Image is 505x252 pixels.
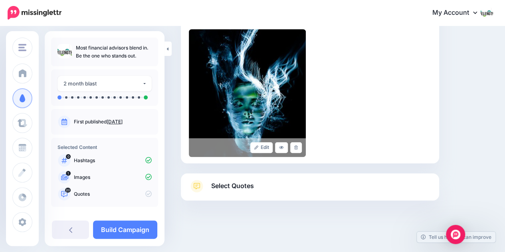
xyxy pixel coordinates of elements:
[57,76,152,91] button: 2 month blast
[74,157,152,164] p: Hashtags
[18,44,26,51] img: menu.png
[189,29,306,157] img: 2IVFH6I1BY6CO0VKW7J0QWVOOFZ7C6YP_large.jpg
[57,44,72,58] img: cffdd3d05a0afde85f78ef9710610a09_thumb.jpg
[57,144,152,150] h4: Selected Content
[189,180,431,200] a: Select Quotes
[63,79,142,88] div: 2 month blast
[250,142,273,153] a: Edit
[66,154,71,159] span: 0
[74,118,152,125] p: First published
[417,232,495,242] a: Tell us how we can improve
[8,6,61,20] img: Missinglettr
[74,174,152,181] p: Images
[65,188,71,192] span: 20
[107,119,123,125] a: [DATE]
[446,225,465,244] div: Open Intercom Messenger
[76,44,152,60] p: Most financial advisors blend in. Be the one who stands out.
[66,171,71,176] span: 1
[424,3,493,23] a: My Account
[211,181,254,191] span: Select Quotes
[74,190,152,198] p: Quotes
